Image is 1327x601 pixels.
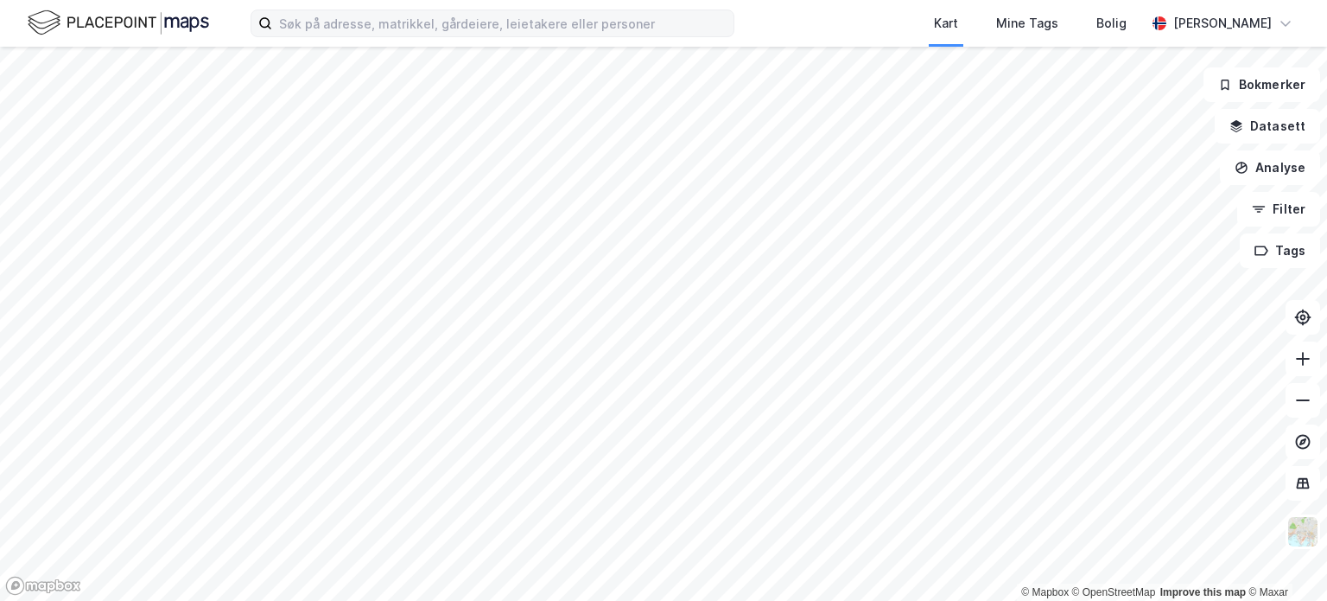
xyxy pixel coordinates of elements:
input: Søk på adresse, matrikkel, gårdeiere, leietakere eller personer [272,10,733,36]
div: Kontrollprogram for chat [1241,518,1327,601]
iframe: Chat Widget [1241,518,1327,601]
div: Mine Tags [996,13,1058,34]
img: logo.f888ab2527a4732fd821a326f86c7f29.svg [28,8,209,38]
div: [PERSON_NAME] [1173,13,1272,34]
div: Kart [934,13,958,34]
div: Bolig [1096,13,1127,34]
